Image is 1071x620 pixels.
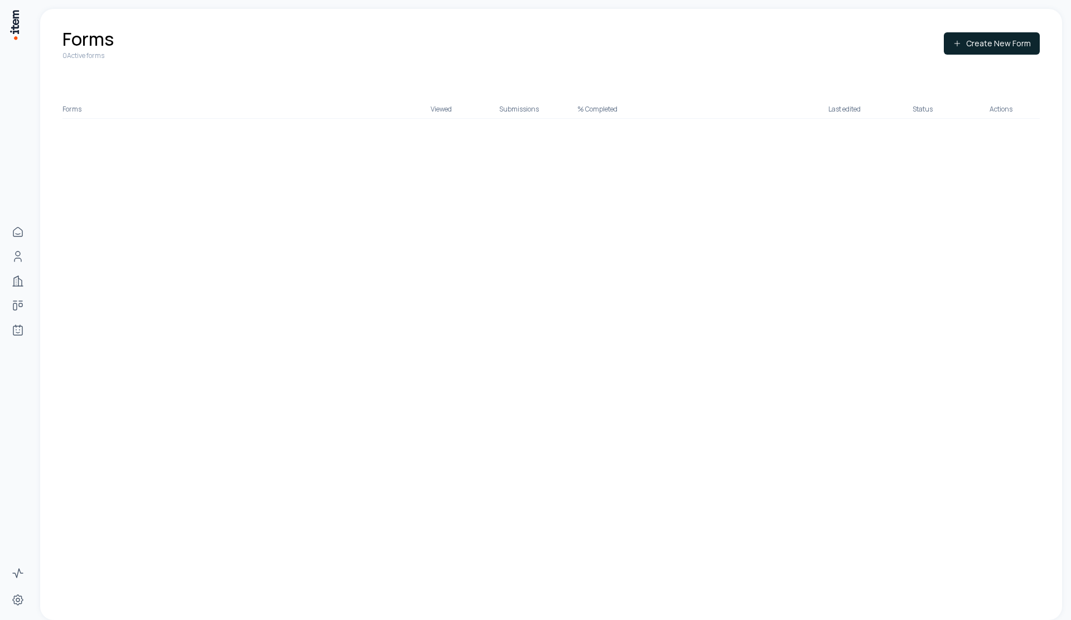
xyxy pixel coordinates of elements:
a: Companies [7,270,29,292]
a: Deals [7,294,29,317]
div: Last edited [805,105,884,114]
p: 0 Active forms [62,51,114,60]
div: Actions [962,105,1040,114]
a: Agents [7,319,29,341]
a: Activity [7,562,29,584]
div: % Completed [558,105,636,114]
a: Home [7,221,29,243]
img: Item Brain Logo [9,9,20,41]
h1: Forms [62,27,114,51]
div: Status [884,105,962,114]
div: Forms [62,105,233,114]
div: Viewed [402,105,480,114]
a: Settings [7,589,29,611]
button: Create New Form [944,32,1040,55]
a: People [7,245,29,268]
div: Submissions [480,105,558,114]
